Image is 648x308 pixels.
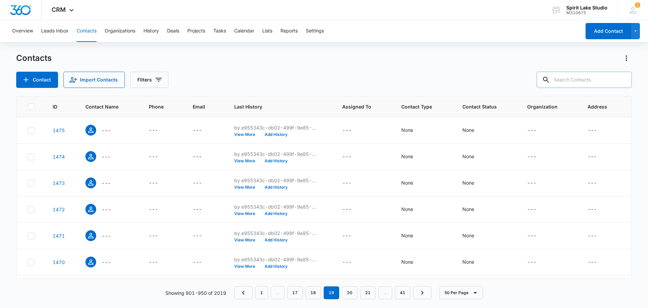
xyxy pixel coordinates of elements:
div: Contact Name - - Select to Edit Field [85,230,123,241]
div: Assigned To - - Select to Edit Field [342,258,363,266]
div: Contact Status - None - Select to Edit Field [462,232,486,240]
button: Leads Inbox [41,20,69,42]
span: 1 [635,2,640,8]
span: Address [588,103,611,110]
button: 50 Per Page [439,286,483,299]
button: Add History [260,238,292,242]
a: Page 20 [342,286,357,299]
div: Phone - - Select to Edit Field [149,179,170,187]
span: Last History [234,103,316,110]
div: None [462,153,474,160]
button: Tasks [213,20,226,42]
a: Navigate to contact details page for 1472 [53,207,65,212]
input: Search Contacts [537,72,632,88]
a: Page 21 [360,286,376,299]
div: --- [342,179,351,187]
div: Organization - - Select to Edit Field [527,126,548,135]
span: Contact Name [85,103,123,110]
button: View More [234,159,260,163]
div: --- [193,153,202,161]
div: Address - - Select to Edit Field [588,126,609,135]
div: Address - - Select to Edit Field [588,232,609,240]
div: --- [149,206,158,214]
a: Page 1 [255,286,268,299]
a: Navigate to contact details page for 1474 [53,154,65,160]
div: Address - - Select to Edit Field [588,179,609,187]
div: --- [527,153,536,161]
div: Contact Name - - Select to Edit Field [85,177,123,188]
div: Contact Type - None - Select to Edit Field [401,258,425,266]
div: None [462,258,474,265]
div: --- [149,126,158,135]
div: --- [588,258,597,266]
div: --- [193,179,202,187]
div: --- [342,153,351,161]
span: Contact Type [401,103,436,110]
div: Contact Status - None - Select to Edit Field [462,258,486,266]
div: Organization - - Select to Edit Field [527,232,548,240]
div: Email - - Select to Edit Field [193,126,214,135]
div: Organization - - Select to Edit Field [527,179,548,187]
a: Page 18 [305,286,321,299]
a: Navigate to contact details page for 1473 [53,180,65,186]
button: Calendar [234,20,254,42]
button: Overview [12,20,33,42]
div: Contact Status - None - Select to Edit Field [462,179,486,187]
button: Settings [306,20,324,42]
span: CRM [52,6,66,13]
button: Contacts [77,20,97,42]
div: --- [342,258,351,266]
div: Email - - Select to Edit Field [193,232,214,240]
h1: Contacts [16,53,52,63]
a: Page 41 [395,286,410,299]
div: --- [149,258,158,266]
button: Actions [621,53,632,64]
div: Address - - Select to Edit Field [588,206,609,214]
div: Contact Name - - Select to Edit Field [85,257,123,267]
p: Showing 901-950 of 2019 [165,289,226,297]
div: --- [193,206,202,214]
p: --- [102,180,111,187]
div: Address - - Select to Edit Field [588,153,609,161]
button: Add History [260,264,292,268]
p: --- [102,127,111,134]
button: View More [234,185,260,189]
div: --- [588,153,597,161]
div: None [462,232,474,239]
div: Assigned To - - Select to Edit Field [342,126,363,135]
div: --- [588,126,597,135]
div: None [401,126,413,134]
div: Phone - - Select to Edit Field [149,232,170,240]
button: Add History [260,159,292,163]
button: View More [234,212,260,216]
div: Contact Type - None - Select to Edit Field [401,126,425,135]
div: Contact Type - None - Select to Edit Field [401,179,425,187]
p: --- [102,259,111,266]
div: None [462,126,474,134]
span: Assigned To [342,103,375,110]
p: --- [102,232,111,239]
p: --- [102,206,111,213]
div: --- [342,206,351,214]
div: --- [342,126,351,135]
div: --- [342,232,351,240]
div: notifications count [635,2,640,8]
button: Import Contacts [63,72,125,88]
button: Add Contact [16,72,58,88]
span: Phone [149,103,167,110]
div: --- [527,258,536,266]
div: Phone - - Select to Edit Field [149,153,170,161]
div: Assigned To - - Select to Edit Field [342,232,363,240]
div: Contact Status - None - Select to Edit Field [462,206,486,214]
span: ID [53,103,60,110]
button: Filters [130,72,168,88]
div: Contact Name - - Select to Edit Field [85,151,123,162]
div: --- [527,126,536,135]
div: --- [149,153,158,161]
button: Lists [262,20,272,42]
div: Email - - Select to Edit Field [193,179,214,187]
div: --- [193,126,202,135]
div: --- [527,179,536,187]
div: --- [527,232,536,240]
button: Add History [260,212,292,216]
